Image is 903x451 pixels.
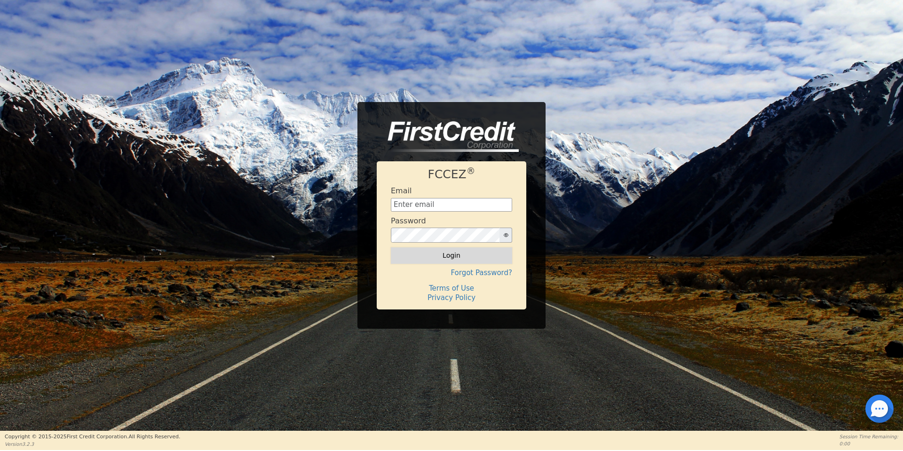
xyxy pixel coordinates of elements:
[5,441,180,448] p: Version 3.2.3
[391,293,512,302] h4: Privacy Policy
[391,228,500,243] input: password
[391,167,512,182] h1: FCCEZ
[391,247,512,263] button: Login
[391,284,512,293] h4: Terms of Use
[467,166,475,176] sup: ®
[840,440,898,447] p: 0:00
[840,433,898,440] p: Session Time Remaining:
[128,434,180,440] span: All Rights Reserved.
[377,121,519,152] img: logo-CMu_cnol.png
[391,216,426,225] h4: Password
[391,198,512,212] input: Enter email
[391,186,412,195] h4: Email
[5,433,180,441] p: Copyright © 2015- 2025 First Credit Corporation.
[391,269,512,277] h4: Forgot Password?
